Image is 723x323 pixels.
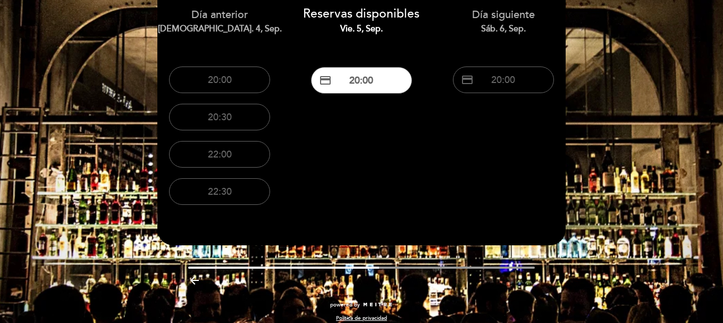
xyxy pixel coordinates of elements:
span: credit_card [319,74,332,87]
button: 22:00 [169,141,270,168]
div: Reservas disponibles [299,5,425,35]
span: credit_card [461,73,474,86]
i: arrow_backward [188,274,201,287]
button: 22:30 [169,178,270,205]
a: powered by [330,301,393,309]
button: 20:00 [169,67,270,93]
div: Día siguiente [440,7,566,35]
img: MEITRE [363,302,393,308]
span: powered by [330,301,360,309]
a: Política de privacidad [336,314,387,322]
div: vie. 5, sep. [299,23,425,35]
button: 20:30 [169,104,270,130]
div: Día anterior [157,7,283,35]
button: credit_card 20:00 [311,67,412,94]
div: sáb. 6, sep. [440,23,566,35]
div: [DEMOGRAPHIC_DATA]. 4, sep. [157,23,283,35]
button: credit_card 20:00 [453,67,554,93]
